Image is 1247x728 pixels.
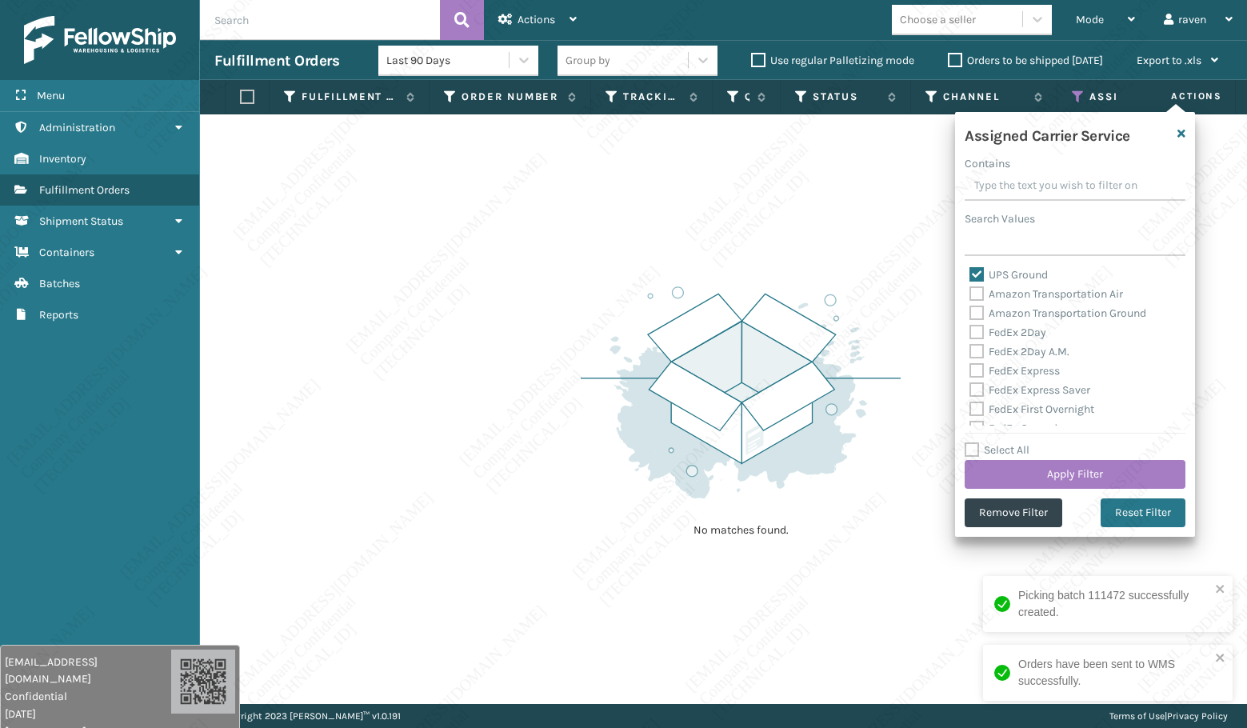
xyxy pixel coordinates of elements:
span: Containers [39,246,94,259]
label: Contains [965,155,1010,172]
h3: Fulfillment Orders [214,51,339,70]
label: FedEx Express Saver [969,383,1090,397]
label: Assigned Carrier Service [1089,90,1179,104]
label: Orders to be shipped [DATE] [948,54,1103,67]
span: Administration [39,121,115,134]
label: FedEx 2Day A.M. [969,345,1069,358]
label: Quantity [745,90,749,104]
div: Picking batch 111472 successfully created. [1018,587,1210,621]
label: Use regular Palletizing mode [751,54,914,67]
span: Export to .xls [1137,54,1201,67]
label: Channel [943,90,1026,104]
button: Remove Filter [965,498,1062,527]
label: Status [813,90,880,104]
div: Orders have been sent to WMS successfully. [1018,656,1210,690]
input: Type the text you wish to filter on [965,172,1185,201]
label: FedEx First Overnight [969,402,1094,416]
label: Search Values [965,210,1035,227]
span: Mode [1076,13,1104,26]
button: close [1215,582,1226,598]
span: Batches [39,277,80,290]
span: Inventory [39,152,86,166]
span: [EMAIL_ADDRESS][DOMAIN_NAME] [5,654,171,687]
span: Actions [1121,83,1232,110]
label: Amazon Transportation Ground [969,306,1146,320]
label: FedEx Express [969,364,1060,378]
span: Menu [37,89,65,102]
label: FedEx 2Day [969,326,1046,339]
div: Last 90 Days [386,52,510,69]
img: logo [24,16,176,64]
span: [DATE] [5,706,171,722]
div: Group by [566,52,610,69]
span: Actions [518,13,555,26]
button: close [1215,651,1226,666]
label: Select All [965,443,1029,457]
label: UPS Ground [969,268,1048,282]
div: Choose a seller [900,11,976,28]
button: Reset Filter [1101,498,1185,527]
p: Copyright 2023 [PERSON_NAME]™ v 1.0.191 [219,704,401,728]
span: Reports [39,308,78,322]
label: Fulfillment Order Id [302,90,398,104]
span: Confidential [5,688,171,705]
h4: Assigned Carrier Service [965,122,1130,146]
button: Apply Filter [965,460,1185,489]
label: Amazon Transportation Air [969,287,1123,301]
span: Shipment Status [39,214,123,228]
span: Fulfillment Orders [39,183,130,197]
label: Order Number [462,90,560,104]
label: FedEx Ground [969,422,1057,435]
label: Tracking Number [623,90,681,104]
